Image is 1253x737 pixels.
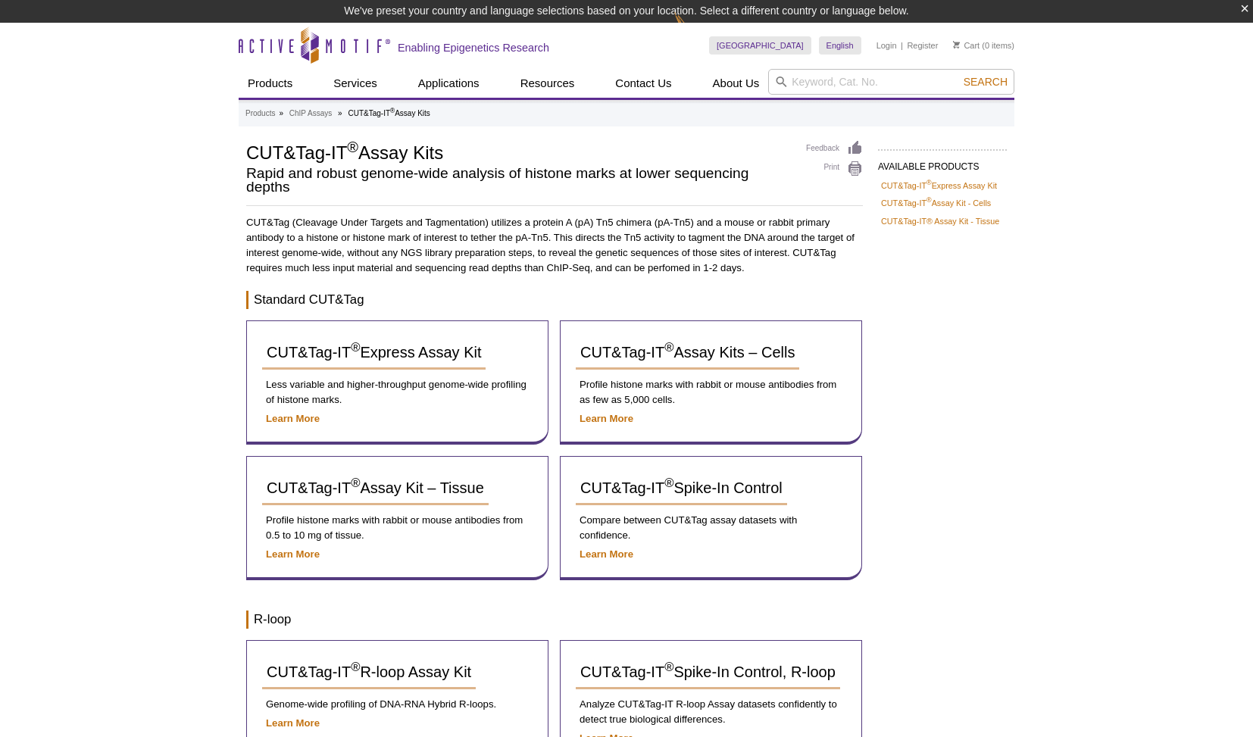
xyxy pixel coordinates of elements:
[806,140,863,157] a: Feedback
[239,69,302,98] a: Products
[398,41,549,55] h2: Enabling Epigenetics Research
[674,11,714,47] img: Change Here
[576,656,840,689] a: CUT&Tag-IT®Spike-In Control, R-loop
[664,660,673,675] sup: ®
[246,611,863,629] h3: R-loop
[901,36,903,55] li: |
[348,109,430,117] li: CUT&Tag-IT Assay Kits
[576,472,787,505] a: CUT&Tag-IT®Spike-In Control
[881,196,991,210] a: CUT&Tag-IT®Assay Kit - Cells
[351,341,360,355] sup: ®
[881,214,999,228] a: CUT&Tag-IT® Assay Kit - Tissue
[959,75,1012,89] button: Search
[580,548,633,560] a: Learn More
[289,107,333,120] a: ChIP Assays
[266,548,320,560] a: Learn More
[953,40,980,51] a: Cart
[279,109,283,117] li: »
[262,377,533,408] p: Less variable and higher-throughput genome-wide profiling of histone marks.
[664,341,673,355] sup: ®
[819,36,861,55] a: English
[347,139,358,155] sup: ®
[580,664,836,680] span: CUT&Tag-IT Spike-In Control, R-loop
[245,107,275,120] a: Products
[881,179,997,192] a: CUT&Tag-IT®Express Assay Kit
[576,697,846,727] p: Analyze CUT&Tag-IT R-loop Assay datasets confidently to detect true biological differences.
[262,336,486,370] a: CUT&Tag-IT®Express Assay Kit
[246,140,791,163] h1: CUT&Tag-IT Assay Kits
[262,513,533,543] p: Profile histone marks with rabbit or mouse antibodies from 0.5 to 10 mg of tissue.
[806,161,863,177] a: Print
[266,413,320,424] a: Learn More
[266,717,320,729] a: Learn More
[262,656,476,689] a: CUT&Tag-IT®R-loop Assay Kit
[246,291,863,309] h3: Standard CUT&Tag
[262,472,489,505] a: CUT&Tag-IT®Assay Kit – Tissue
[324,69,386,98] a: Services
[964,76,1008,88] span: Search
[576,377,846,408] p: Profile histone marks with rabbit or mouse antibodies from as few as 5,000 cells.
[664,476,673,491] sup: ®
[576,513,846,543] p: Compare between CUT&Tag assay datasets with confidence.
[953,36,1014,55] li: (0 items)
[338,109,342,117] li: »
[926,179,932,186] sup: ®
[267,344,481,361] span: CUT&Tag-IT Express Assay Kit
[876,40,897,51] a: Login
[262,697,533,712] p: Genome-wide profiling of DNA-RNA Hybrid R-loops.
[580,344,795,361] span: CUT&Tag-IT Assay Kits – Cells
[580,413,633,424] a: Learn More
[246,215,863,276] p: CUT&Tag (Cleavage Under Targets and Tagmentation) utilizes a protein A (pA) Tn5 chimera (pA-Tn5) ...
[953,41,960,48] img: Your Cart
[511,69,584,98] a: Resources
[606,69,680,98] a: Contact Us
[768,69,1014,95] input: Keyword, Cat. No.
[926,197,932,205] sup: ®
[351,476,360,491] sup: ®
[709,36,811,55] a: [GEOGRAPHIC_DATA]
[907,40,938,51] a: Register
[576,336,799,370] a: CUT&Tag-IT®Assay Kits – Cells
[409,69,489,98] a: Applications
[246,167,791,194] h2: Rapid and robust genome-wide analysis of histone marks at lower sequencing depths
[267,664,471,680] span: CUT&Tag-IT R-loop Assay Kit
[704,69,769,98] a: About Us
[878,149,1007,176] h2: AVAILABLE PRODUCTS
[351,660,360,675] sup: ®
[267,479,484,496] span: CUT&Tag-IT Assay Kit – Tissue
[580,479,783,496] span: CUT&Tag-IT Spike-In Control
[390,107,395,114] sup: ®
